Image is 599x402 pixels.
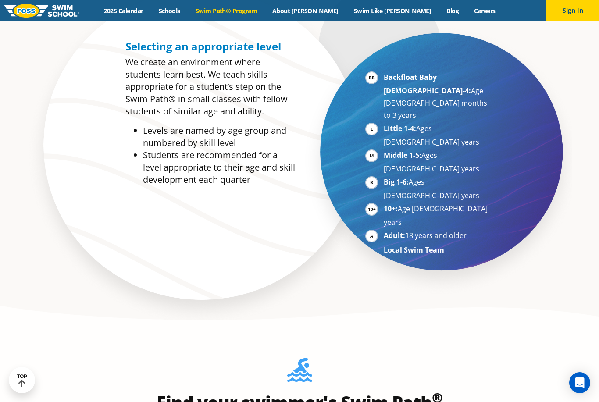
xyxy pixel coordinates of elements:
[17,374,27,387] div: TOP
[4,4,79,18] img: FOSS Swim School Logo
[384,231,405,240] strong: Adult:
[384,177,409,187] strong: Big 1-6:
[143,149,295,186] li: Students are recommended for a level appropriate to their age and skill development each quarter
[384,229,491,243] li: 18 years and older
[346,7,439,15] a: Swim Like [PERSON_NAME]
[265,7,346,15] a: About [PERSON_NAME]
[384,149,491,175] li: Ages [DEMOGRAPHIC_DATA] years
[96,7,151,15] a: 2025 Calendar
[467,7,503,15] a: Careers
[151,7,188,15] a: Schools
[143,125,295,149] li: Levels are named by age group and numbered by skill level
[125,56,295,117] p: We create an environment where students learn best. We teach skills appropriate for a student’s s...
[384,71,491,121] li: Age [DEMOGRAPHIC_DATA] months to 3 years
[384,72,471,96] strong: Backfloat Baby [DEMOGRAPHIC_DATA]-4:
[384,150,421,160] strong: Middle 1-5:
[188,7,264,15] a: Swim Path® Program
[384,204,398,213] strong: 10+:
[287,358,312,388] img: Foss-Location-Swimming-Pool-Person.svg
[384,203,491,228] li: Age [DEMOGRAPHIC_DATA] years
[125,39,281,53] span: Selecting an appropriate level
[384,176,491,202] li: Ages [DEMOGRAPHIC_DATA] years
[439,7,467,15] a: Blog
[384,124,416,133] strong: Little 1-4:
[384,122,491,148] li: Ages [DEMOGRAPHIC_DATA] years
[569,372,590,393] div: Open Intercom Messenger
[384,245,444,255] strong: Local Swim Team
